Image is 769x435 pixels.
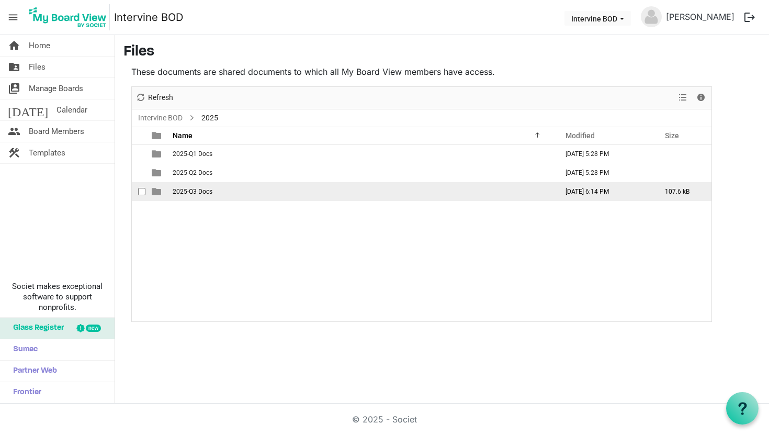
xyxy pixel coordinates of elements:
[132,87,177,109] div: Refresh
[136,111,185,125] a: Intervine BOD
[352,414,417,425] a: © 2025 - Societ
[8,57,20,77] span: folder_shared
[8,78,20,99] span: switch_account
[564,11,631,26] button: Intervine BOD dropdownbutton
[29,57,46,77] span: Files
[29,35,50,56] span: Home
[674,87,692,109] div: View
[147,91,174,104] span: Refresh
[145,144,169,163] td: is template cell column header type
[8,361,57,382] span: Partner Web
[169,144,555,163] td: 2025-Q1 Docs is template cell column header Name
[8,142,20,163] span: construction
[145,163,169,182] td: is template cell column header type
[5,281,110,313] span: Societ makes exceptional software to support nonprofits.
[3,7,23,27] span: menu
[662,6,739,27] a: [PERSON_NAME]
[8,99,48,120] span: [DATE]
[26,4,114,30] a: My Board View Logo
[132,163,145,182] td: checkbox
[8,35,20,56] span: home
[145,182,169,201] td: is template cell column header type
[676,91,689,104] button: View dropdownbutton
[555,144,654,163] td: August 11, 2025 5:28 PM column header Modified
[8,121,20,142] span: people
[654,182,711,201] td: 107.6 kB is template cell column header Size
[566,131,595,140] span: Modified
[694,91,708,104] button: Details
[86,325,101,332] div: new
[123,43,761,61] h3: Files
[654,163,711,182] td: is template cell column header Size
[132,144,145,163] td: checkbox
[665,131,679,140] span: Size
[8,382,41,403] span: Frontier
[134,91,175,104] button: Refresh
[8,339,38,360] span: Sumac
[692,87,710,109] div: Details
[132,182,145,201] td: checkbox
[173,188,212,195] span: 2025-Q3 Docs
[8,318,64,339] span: Glass Register
[173,169,212,176] span: 2025-Q2 Docs
[654,144,711,163] td: is template cell column header Size
[173,131,193,140] span: Name
[555,182,654,201] td: August 11, 2025 6:14 PM column header Modified
[114,7,183,28] a: Intervine BOD
[199,111,220,125] span: 2025
[29,121,84,142] span: Board Members
[26,4,110,30] img: My Board View Logo
[131,65,712,78] p: These documents are shared documents to which all My Board View members have access.
[169,163,555,182] td: 2025-Q2 Docs is template cell column header Name
[169,182,555,201] td: 2025-Q3 Docs is template cell column header Name
[29,142,65,163] span: Templates
[641,6,662,27] img: no-profile-picture.svg
[56,99,87,120] span: Calendar
[555,163,654,182] td: August 11, 2025 5:28 PM column header Modified
[29,78,83,99] span: Manage Boards
[739,6,761,28] button: logout
[173,150,212,158] span: 2025-Q1 Docs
